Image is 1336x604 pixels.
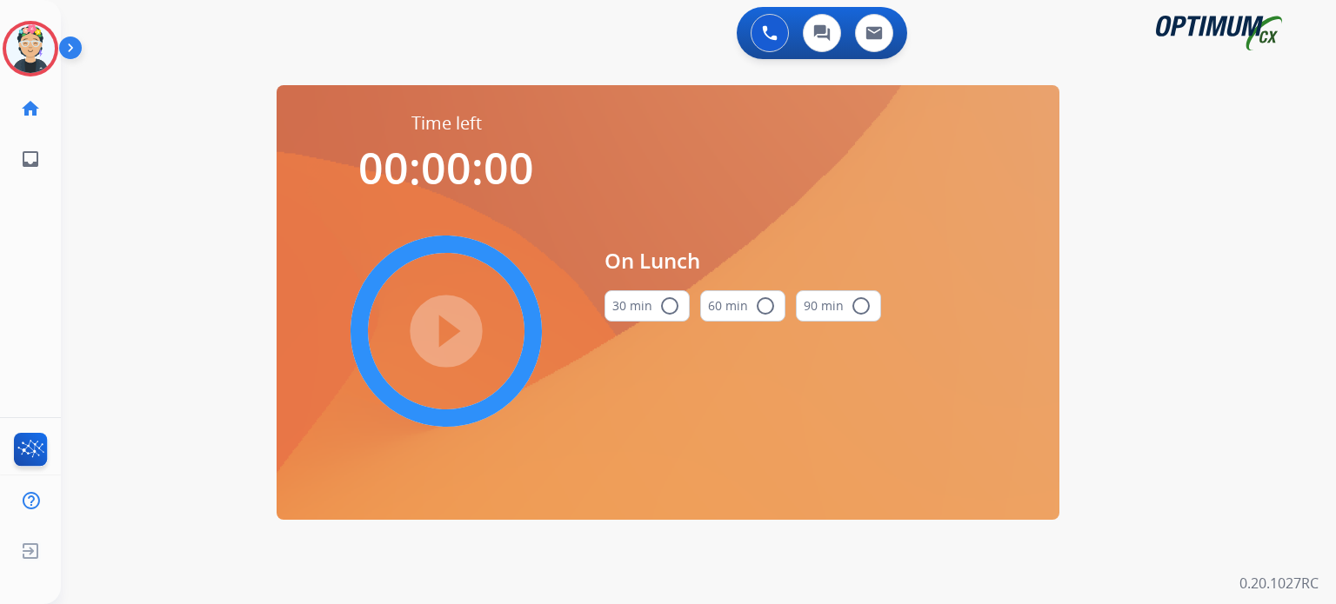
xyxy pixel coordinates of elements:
[755,295,776,316] mat-icon: radio_button_unchecked
[851,295,872,316] mat-icon: radio_button_unchecked
[1239,573,1319,594] p: 0.20.1027RC
[700,290,785,322] button: 60 min
[605,290,690,322] button: 30 min
[20,149,41,169] mat-icon: inbox
[20,98,41,119] mat-icon: home
[411,111,482,136] span: Time left
[358,138,534,197] span: 00:00:00
[796,290,881,322] button: 90 min
[605,245,881,276] span: On Lunch
[6,24,55,73] img: avatar
[659,295,680,316] mat-icon: radio_button_unchecked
